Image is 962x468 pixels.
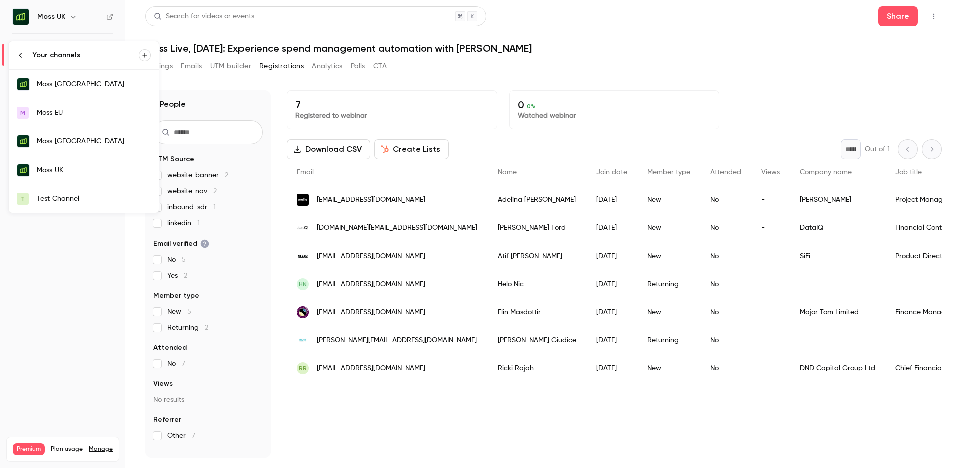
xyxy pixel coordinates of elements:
[37,136,151,146] div: Moss [GEOGRAPHIC_DATA]
[20,108,25,117] span: M
[37,194,151,204] div: Test Channel
[21,194,25,203] span: T
[37,165,151,175] div: Moss UK
[37,108,151,118] div: Moss EU
[37,79,151,89] div: Moss [GEOGRAPHIC_DATA]
[17,135,29,147] img: Moss Nederland
[33,50,139,60] div: Your channels
[17,78,29,90] img: Moss Deutschland
[17,164,29,176] img: Moss UK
